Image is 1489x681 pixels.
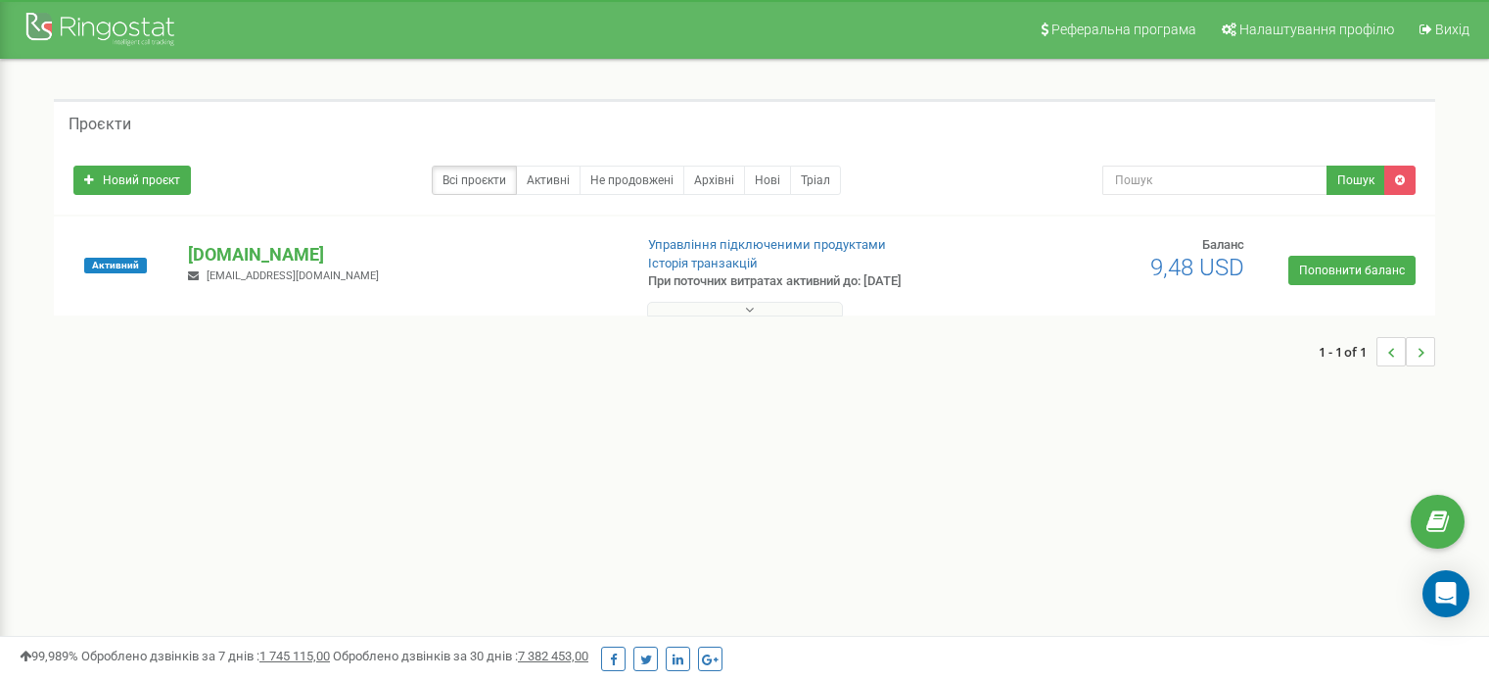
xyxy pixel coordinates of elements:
p: При поточних витратах активний до: [DATE] [648,272,961,291]
h5: Проєкти [69,116,131,133]
span: Оброблено дзвінків за 7 днів : [81,649,330,663]
a: Не продовжені [580,166,684,195]
a: Новий проєкт [73,166,191,195]
span: [EMAIL_ADDRESS][DOMAIN_NAME] [207,269,379,282]
div: Open Intercom Messenger [1422,570,1469,617]
a: Активні [516,166,581,195]
span: 1 - 1 of 1 [1319,337,1376,366]
a: Нові [744,166,791,195]
span: Оброблено дзвінків за 30 днів : [333,649,588,663]
u: 1 745 115,00 [259,649,330,663]
span: Баланс [1202,237,1244,252]
input: Пошук [1102,166,1327,195]
a: Тріал [790,166,841,195]
u: 7 382 453,00 [518,649,588,663]
span: Вихід [1435,22,1469,37]
span: Налаштування профілю [1239,22,1394,37]
span: 9,48 USD [1150,254,1244,281]
a: Управління підключеними продуктами [648,237,886,252]
nav: ... [1319,317,1435,386]
a: Всі проєкти [432,166,517,195]
a: Історія транзакцій [648,256,758,270]
a: Архівні [683,166,745,195]
button: Пошук [1326,166,1385,195]
span: Активний [84,258,147,273]
span: Реферальна програма [1051,22,1196,37]
a: Поповнити баланс [1288,256,1416,285]
p: [DOMAIN_NAME] [188,242,616,268]
span: 99,989% [20,649,78,663]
